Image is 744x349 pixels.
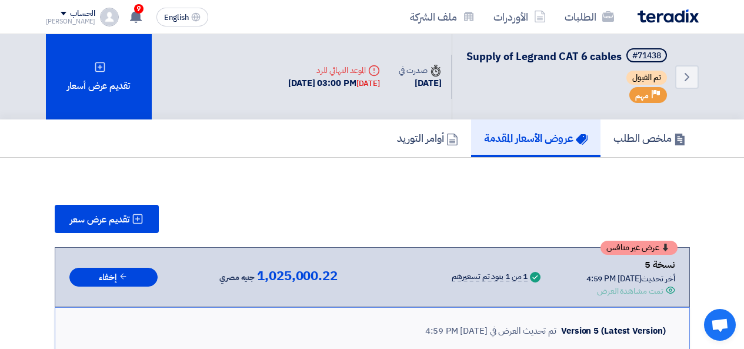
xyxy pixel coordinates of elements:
div: [DATE] [356,78,380,89]
span: مهم [635,90,649,101]
div: نسخة 5 [586,257,675,272]
img: profile_test.png [100,8,119,26]
div: Version 5 (Latest Version) [561,324,665,338]
div: أخر تحديث [DATE] 4:59 PM [586,272,675,285]
span: Supply of Legrand CAT 6 cables [466,48,622,64]
a: ملف الشركة [401,3,484,31]
div: [DATE] 03:00 PM [288,77,380,90]
span: English [164,14,189,22]
span: 9 [134,4,144,14]
span: عرض غير منافس [606,244,659,252]
div: تم تحديث العرض في [DATE] 4:59 PM [425,324,556,338]
span: تقديم عرض سعر [70,215,129,224]
div: [PERSON_NAME] [46,18,96,25]
div: الموعد النهائي للرد [288,64,380,77]
a: أوامر التوريد [384,119,471,157]
img: Teradix logo [638,9,699,23]
div: تقديم عرض أسعار [46,34,152,119]
a: الأوردرات [484,3,555,31]
div: [DATE] [399,77,441,90]
a: الطلبات [555,3,623,31]
div: الحساب [70,9,95,19]
span: 1,025,000.22 [257,269,338,283]
h5: Supply of Legrand CAT 6 cables [466,48,669,65]
div: Open chat [704,309,736,341]
button: تقديم عرض سعر [55,205,159,233]
div: 1 من 1 بنود تم تسعيرهم [452,272,528,282]
div: #71438 [632,52,661,60]
a: ملخص الطلب [600,119,699,157]
h5: ملخص الطلب [613,131,686,145]
span: جنيه مصري [219,271,255,285]
div: تمت مشاهدة العرض [597,285,663,297]
a: عروض الأسعار المقدمة [471,119,600,157]
h5: أوامر التوريد [397,131,458,145]
button: English [156,8,208,26]
button: إخفاء [69,268,158,287]
div: صدرت في [399,64,441,77]
h5: عروض الأسعار المقدمة [484,131,588,145]
span: تم القبول [626,71,667,85]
